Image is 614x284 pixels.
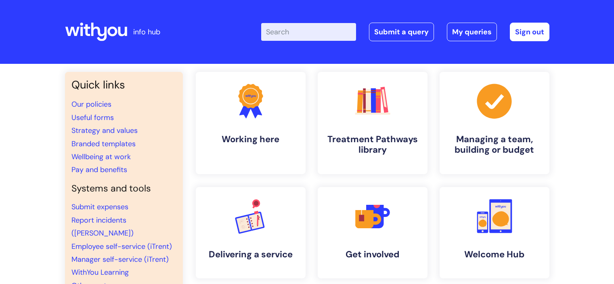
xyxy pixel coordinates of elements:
[440,72,549,174] a: Managing a team, building or budget
[202,134,299,145] h4: Working here
[71,165,127,175] a: Pay and benefits
[71,113,114,122] a: Useful forms
[196,72,306,174] a: Working here
[318,187,427,278] a: Get involved
[369,23,434,41] a: Submit a query
[324,249,421,260] h4: Get involved
[71,152,131,162] a: Wellbeing at work
[261,23,549,41] div: | -
[71,78,176,91] h3: Quick links
[71,255,169,264] a: Manager self-service (iTrent)
[71,126,138,135] a: Strategy and values
[261,23,356,41] input: Search
[71,139,136,149] a: Branded templates
[71,267,129,277] a: WithYou Learning
[196,187,306,278] a: Delivering a service
[71,215,134,238] a: Report incidents ([PERSON_NAME])
[324,134,421,156] h4: Treatment Pathways library
[71,242,172,251] a: Employee self-service (iTrent)
[133,25,160,38] p: info hub
[318,72,427,174] a: Treatment Pathways library
[71,99,111,109] a: Our policies
[446,249,543,260] h4: Welcome Hub
[440,187,549,278] a: Welcome Hub
[447,23,497,41] a: My queries
[71,183,176,194] h4: Systems and tools
[202,249,299,260] h4: Delivering a service
[446,134,543,156] h4: Managing a team, building or budget
[510,23,549,41] a: Sign out
[71,202,128,212] a: Submit expenses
